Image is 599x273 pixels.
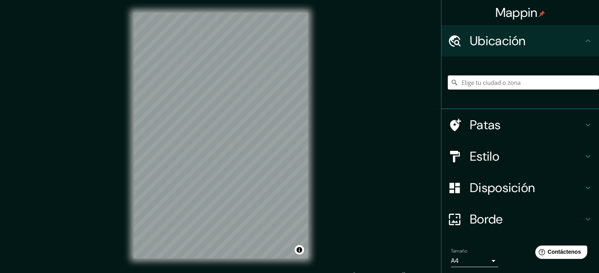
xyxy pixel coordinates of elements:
font: Mappin [495,4,538,21]
div: Disposición [441,172,599,203]
font: Patas [470,117,501,133]
font: Disposición [470,180,535,196]
div: Ubicación [441,25,599,57]
div: Patas [441,109,599,141]
font: Tamaño [451,248,467,254]
font: Ubicación [470,33,526,49]
font: Estilo [470,148,499,165]
img: pin-icon.png [539,11,545,17]
font: Borde [470,211,503,227]
div: A4 [451,255,498,267]
div: Estilo [441,141,599,172]
div: Borde [441,203,599,235]
font: A4 [451,257,459,265]
input: Elige tu ciudad o zona [448,75,599,90]
canvas: Mapa [134,13,308,258]
button: Activar o desactivar atribución [295,245,304,255]
iframe: Lanzador de widgets de ayuda [529,242,590,264]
